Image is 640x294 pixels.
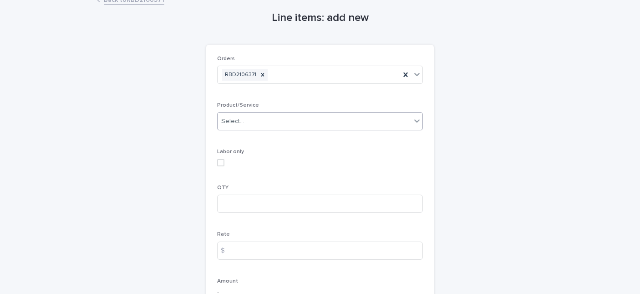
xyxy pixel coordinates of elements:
h1: Line items: add new [206,11,434,25]
span: Amount [217,279,238,284]
span: Labor only [217,149,244,155]
span: QTY [217,185,229,191]
div: $ [217,242,235,260]
span: Rate [217,232,230,237]
span: Orders [217,56,235,62]
div: RBD2106371 [222,69,258,81]
span: Product/Service [217,103,259,108]
div: Select... [221,117,244,126]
